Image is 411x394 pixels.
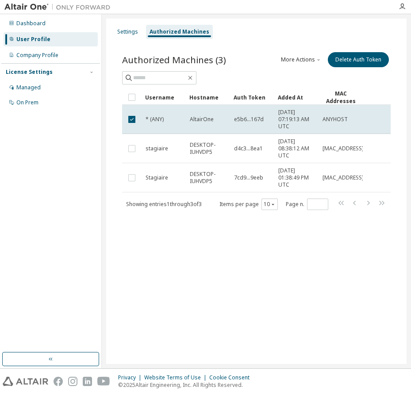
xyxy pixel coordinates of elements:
[190,142,226,156] span: DESKTOP-IUHVDP5
[16,20,46,27] div: Dashboard
[328,52,389,67] button: Delete Auth Token
[278,138,315,159] span: [DATE] 08:38:12 AM UTC
[6,69,53,76] div: License Settings
[16,84,41,91] div: Managed
[190,116,214,123] span: AltairOne
[146,174,168,181] span: Stagiaire
[16,99,38,106] div: On Prem
[145,90,182,104] div: Username
[68,377,77,386] img: instagram.svg
[126,200,202,208] span: Showing entries 1 through 3 of 3
[278,109,315,130] span: [DATE] 07:19:13 AM UTC
[234,174,263,181] span: 7cd9...9eeb
[150,28,209,35] div: Authorized Machines
[234,116,264,123] span: e5b6...167d
[122,54,226,66] span: Authorized Machines (3)
[280,52,323,67] button: More Actions
[286,199,328,210] span: Page n.
[234,90,271,104] div: Auth Token
[83,377,92,386] img: linkedin.svg
[322,90,359,105] div: MAC Addresses
[118,374,144,381] div: Privacy
[4,3,115,11] img: Altair One
[219,199,278,210] span: Items per page
[146,145,168,152] span: stagiaire
[3,377,48,386] img: altair_logo.svg
[16,36,50,43] div: User Profile
[146,116,164,123] span: * (ANY)
[278,167,315,188] span: [DATE] 01:38:49 PM UTC
[97,377,110,386] img: youtube.svg
[234,145,263,152] span: d4c3...8ea1
[323,116,348,123] span: ANYHOST
[144,374,209,381] div: Website Terms of Use
[264,201,276,208] button: 10
[16,52,58,59] div: Company Profile
[190,171,226,185] span: DESKTOP-IUHVDP5
[209,374,255,381] div: Cookie Consent
[323,174,364,181] span: [MAC_ADDRESS]
[189,90,227,104] div: Hostname
[278,90,315,104] div: Added At
[54,377,63,386] img: facebook.svg
[118,381,255,389] p: © 2025 Altair Engineering, Inc. All Rights Reserved.
[117,28,138,35] div: Settings
[323,145,364,152] span: [MAC_ADDRESS]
